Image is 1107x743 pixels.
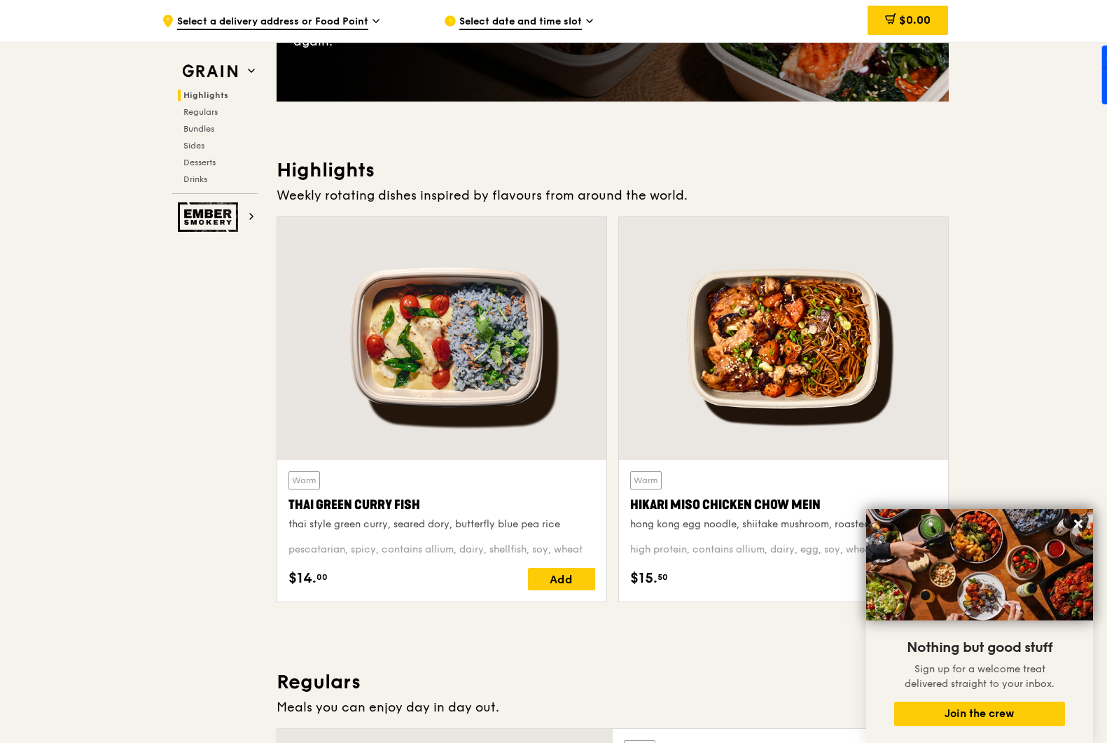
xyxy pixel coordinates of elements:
h3: Highlights [277,158,949,183]
button: Join the crew [894,702,1065,726]
span: 50 [657,571,668,583]
img: Ember Smokery web logo [178,202,242,232]
span: Highlights [183,90,228,100]
div: high protein, contains allium, dairy, egg, soy, wheat [630,543,937,557]
span: Sign up for a welcome treat delivered straight to your inbox. [905,663,1054,690]
div: pescatarian, spicy, contains allium, dairy, shellfish, soy, wheat [288,543,595,557]
div: Add [528,568,595,590]
span: Nothing but good stuff [907,639,1052,656]
span: 00 [316,571,328,583]
span: $15. [630,568,657,589]
span: Regulars [183,107,218,117]
span: Bundles [183,124,214,134]
span: Select a delivery address or Food Point [177,15,368,30]
h3: Regulars [277,669,949,695]
span: $14. [288,568,316,589]
span: Select date and time slot [459,15,582,30]
span: $0.00 [899,13,931,27]
div: Warm [288,471,320,489]
span: Sides [183,141,204,151]
span: Drinks [183,174,207,184]
div: Weekly rotating dishes inspired by flavours from around the world. [277,186,949,205]
img: DSC07876-Edit02-Large.jpeg [866,509,1093,620]
div: thai style green curry, seared dory, butterfly blue pea rice [288,518,595,532]
div: Thai Green Curry Fish [288,495,595,515]
div: Meals you can enjoy day in day out. [277,697,949,717]
div: hong kong egg noodle, shiitake mushroom, roasted carrot [630,518,937,532]
span: Desserts [183,158,216,167]
div: Warm [630,471,662,489]
div: Hikari Miso Chicken Chow Mein [630,495,937,515]
img: Grain web logo [178,59,242,84]
button: Close [1067,513,1089,535]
